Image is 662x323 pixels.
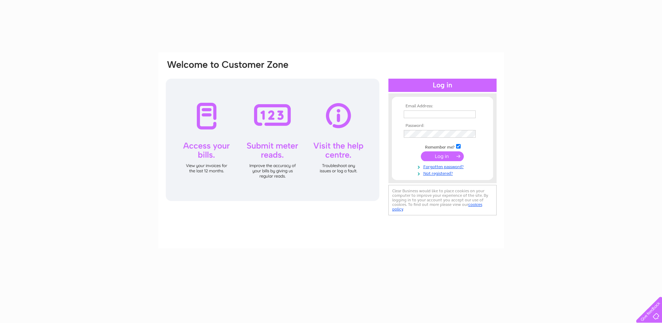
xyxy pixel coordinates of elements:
[392,202,482,211] a: cookies policy
[404,163,483,170] a: Forgotten password?
[404,170,483,176] a: Not registered?
[421,151,464,161] input: Submit
[402,104,483,109] th: Email Address:
[388,185,497,215] div: Clear Business would like to place cookies on your computer to improve your experience of the sit...
[402,143,483,150] td: Remember me?
[402,123,483,128] th: Password:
